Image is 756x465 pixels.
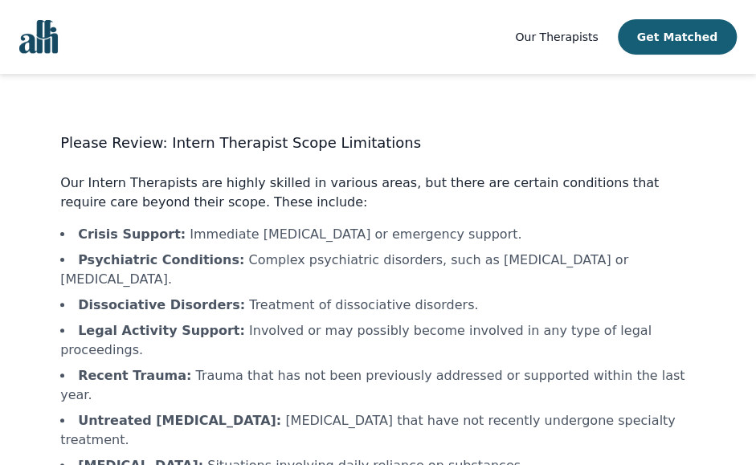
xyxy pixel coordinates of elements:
li: Trauma that has not been previously addressed or supported within the last year. [60,366,696,405]
img: alli logo [19,20,58,54]
b: Untreated [MEDICAL_DATA] : [78,413,281,428]
h3: Please Review: Intern Therapist Scope Limitations [60,132,696,154]
li: Treatment of dissociative disorders. [60,296,696,315]
li: Immediate [MEDICAL_DATA] or emergency support. [60,225,696,244]
li: Complex psychiatric disorders, such as [MEDICAL_DATA] or [MEDICAL_DATA]. [60,251,696,289]
b: Psychiatric Conditions : [78,252,244,267]
li: Involved or may possibly become involved in any type of legal proceedings. [60,321,696,360]
b: Crisis Support : [78,226,186,242]
li: [MEDICAL_DATA] that have not recently undergone specialty treatment. [60,411,696,450]
b: Legal Activity Support : [78,323,245,338]
b: Recent Trauma : [78,368,191,383]
a: Our Therapists [515,27,598,47]
b: Dissociative Disorders : [78,297,245,312]
span: Our Therapists [515,31,598,43]
p: Our Intern Therapists are highly skilled in various areas, but there are certain conditions that ... [60,173,696,212]
button: Get Matched [618,19,737,55]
